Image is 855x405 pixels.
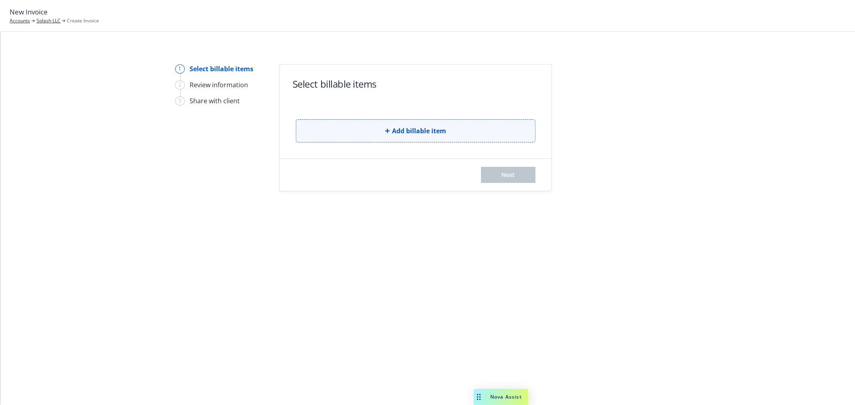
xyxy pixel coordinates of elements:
a: Splash LLC [36,17,61,24]
span: Nova Assist [490,393,522,400]
span: Add billable item [392,126,446,136]
span: New Invoice [10,7,48,17]
div: 3 [175,96,185,106]
div: Review information [190,80,248,90]
div: Share with client [190,96,240,106]
span: Next [502,171,515,178]
button: Nova Assist [474,389,528,405]
h1: Select billable items [293,77,376,90]
a: Accounts [10,17,30,24]
div: 1 [175,64,185,74]
button: Next [481,167,536,183]
span: Create Invoice [67,17,99,24]
div: Drag to move [474,389,484,405]
div: 2 [175,80,185,90]
button: Add billable item [296,119,536,142]
div: Select billable items [190,64,253,74]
